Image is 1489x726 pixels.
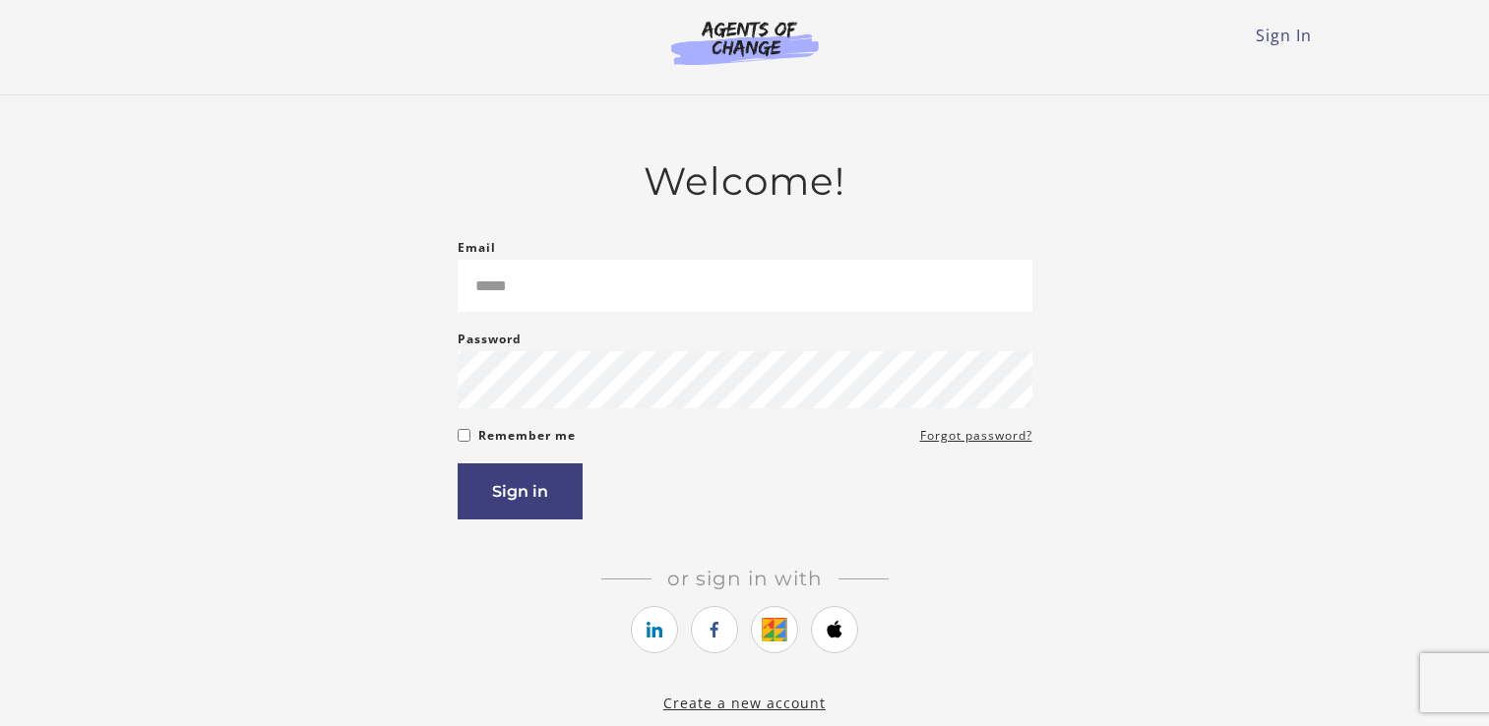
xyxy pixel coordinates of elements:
a: https://courses.thinkific.com/users/auth/google?ss%5Breferral%5D=&ss%5Buser_return_to%5D=https%3A... [751,606,798,653]
a: https://courses.thinkific.com/users/auth/apple?ss%5Breferral%5D=&ss%5Buser_return_to%5D=https%3A%... [811,606,858,653]
button: Sign in [458,463,583,519]
a: Create a new account [663,694,826,712]
h2: Welcome! [458,158,1032,205]
label: Email [458,236,496,260]
img: Agents of Change Logo [651,20,839,65]
a: https://courses.thinkific.com/users/auth/linkedin?ss%5Breferral%5D=&ss%5Buser_return_to%5D=https%... [631,606,678,653]
a: Sign In [1256,25,1312,46]
label: Remember me [478,424,576,448]
label: Password [458,328,522,351]
a: https://courses.thinkific.com/users/auth/facebook?ss%5Breferral%5D=&ss%5Buser_return_to%5D=https%... [691,606,738,653]
a: Forgot password? [920,424,1032,448]
span: Or sign in with [651,567,838,590]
